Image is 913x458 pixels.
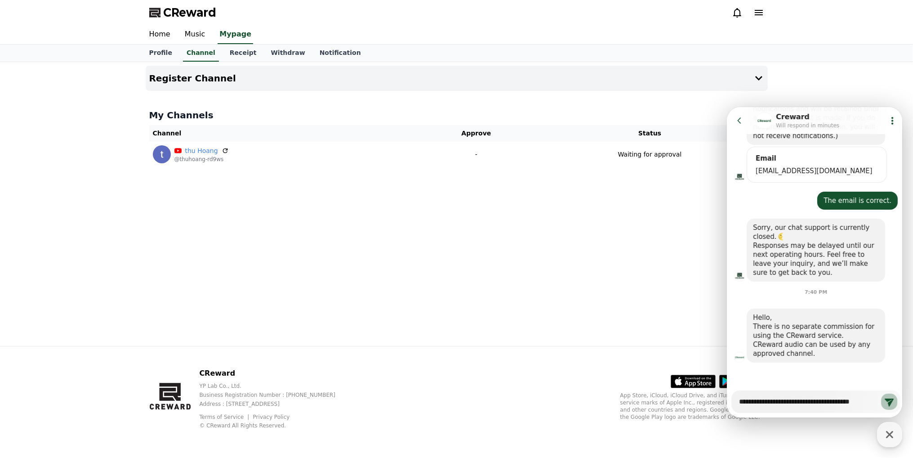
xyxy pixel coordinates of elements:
[417,125,535,142] th: Approve
[253,414,290,420] a: Privacy Policy
[199,422,350,429] p: © CReward All Rights Reserved.
[727,107,902,418] iframe: Channel chat
[199,391,350,399] p: Business Registration Number : [PHONE_NUMBER]
[164,5,217,20] span: CReward
[174,156,229,163] p: @thuhoang-rd9ws
[199,414,250,420] a: Terms of Service
[263,45,312,62] a: Withdraw
[149,73,236,83] h4: Register Channel
[312,45,368,62] a: Notification
[146,66,768,91] button: Register Channel
[153,145,171,163] img: thu Hoang
[620,392,764,421] p: App Store, iCloud, iCloud Drive, and iTunes Store are service marks of Apple Inc., registered in ...
[218,25,253,44] a: Mypage
[535,125,764,142] th: Status
[223,45,264,62] a: Receipt
[199,368,350,379] p: CReward
[183,45,219,62] a: Channel
[199,382,350,390] p: YP Lab Co., Ltd.
[149,109,764,121] h4: My Channels
[149,5,217,20] a: CReward
[149,125,417,142] th: Channel
[178,25,213,44] a: Music
[420,150,532,159] p: -
[142,45,179,62] a: Profile
[185,146,218,156] a: thu Hoang
[618,150,682,159] p: Waiting for approval
[142,25,178,44] a: Home
[199,400,350,408] p: Address : [STREET_ADDRESS]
